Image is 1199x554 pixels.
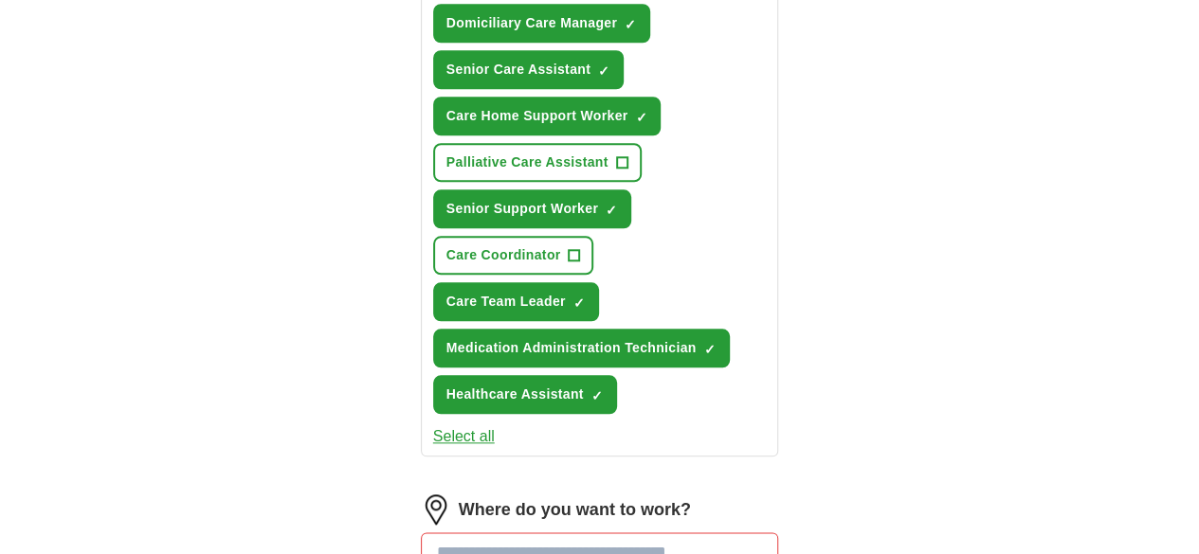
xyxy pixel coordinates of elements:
[446,13,617,33] span: Domiciliary Care Manager
[421,494,451,525] img: location.png
[446,199,598,219] span: Senior Support Worker
[573,295,585,311] span: ✓
[446,292,566,312] span: Care Team Leader
[446,338,697,358] span: Medication Administration Technician
[433,189,631,228] button: Senior Support Worker✓
[625,17,636,32] span: ✓
[446,60,590,80] span: Senior Care Assistant
[433,282,599,321] button: Care Team Leader✓
[598,63,609,79] span: ✓
[433,329,730,367] button: Medication Administration Technician✓
[446,152,609,172] span: Palliative Care Assistant
[446,384,584,404] span: Healthcare Assistant
[433,97,662,135] button: Care Home Support Worker✓
[433,425,495,448] button: Select all
[704,342,716,357] span: ✓
[591,388,603,403] span: ✓
[446,245,561,265] span: Care Coordinator
[433,143,642,182] button: Palliative Care Assistant
[433,375,617,414] button: Healthcare Assistant✓
[446,106,628,126] span: Care Home Support Worker
[433,236,594,275] button: Care Coordinator
[433,4,650,43] button: Domiciliary Care Manager✓
[635,110,646,125] span: ✓
[459,497,691,523] label: Where do you want to work?
[606,203,617,218] span: ✓
[433,50,624,89] button: Senior Care Assistant✓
